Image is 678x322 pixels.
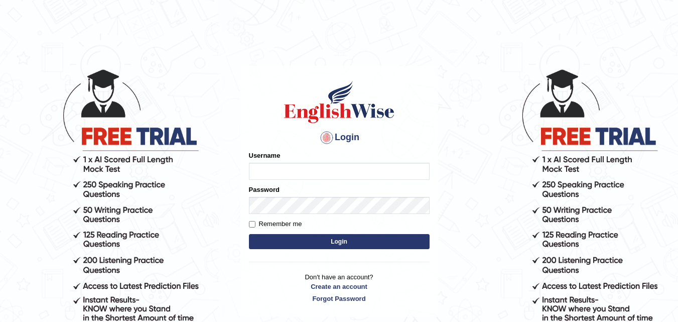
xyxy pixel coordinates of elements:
[249,272,430,303] p: Don't have an account?
[249,282,430,291] a: Create an account
[282,79,396,125] img: Logo of English Wise sign in for intelligent practice with AI
[249,151,281,160] label: Username
[249,234,430,249] button: Login
[249,219,302,229] label: Remember me
[249,185,280,194] label: Password
[249,221,255,228] input: Remember me
[249,130,430,146] h4: Login
[249,294,430,303] a: Forgot Password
